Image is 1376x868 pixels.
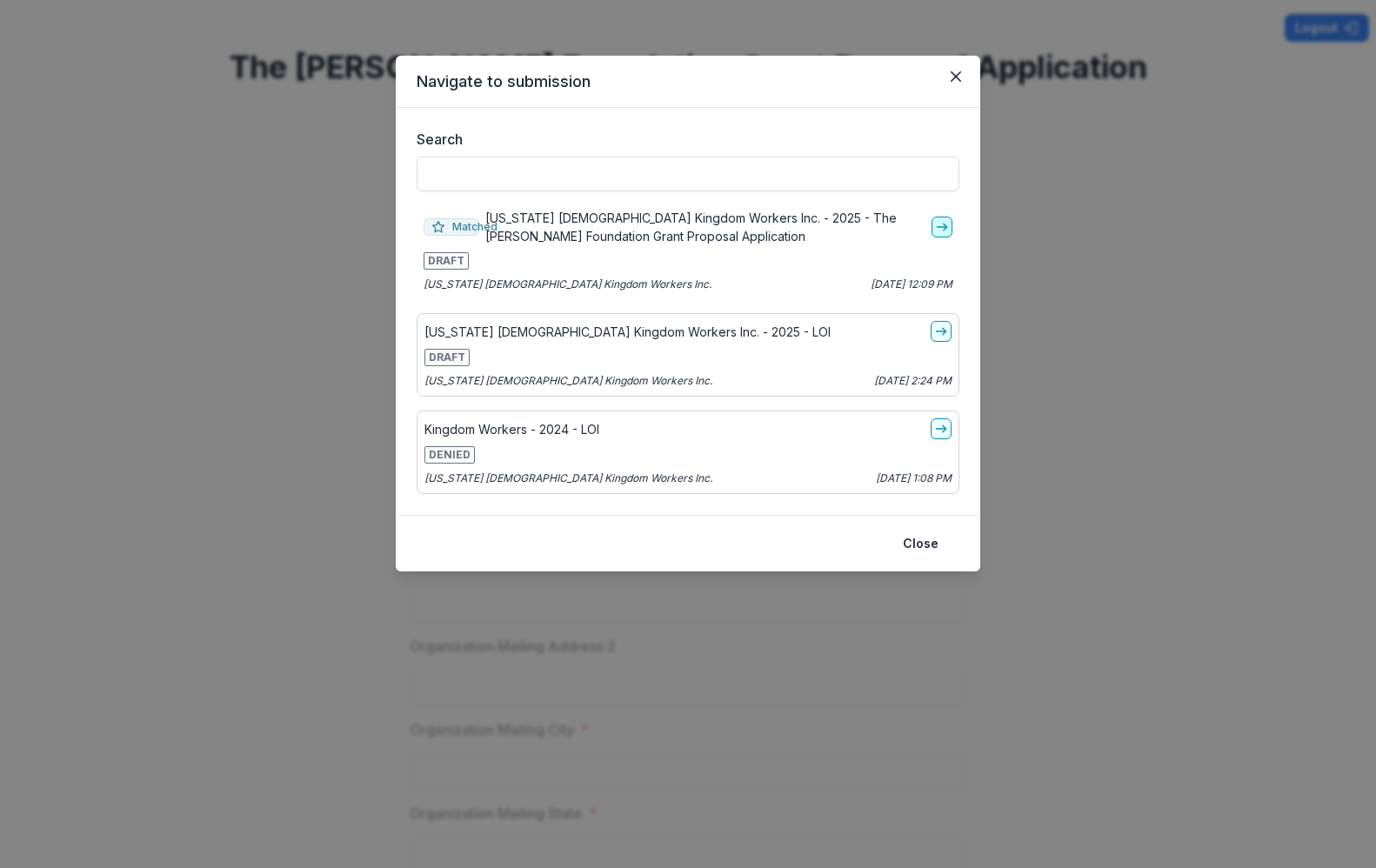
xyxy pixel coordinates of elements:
p: [US_STATE] [DEMOGRAPHIC_DATA] Kingdom Workers Inc. - 2025 - LOI [424,323,831,341]
p: [DATE] 2:24 PM [874,373,952,389]
span: DRAFT [424,349,470,366]
span: Matched [424,218,478,236]
label: Search [417,129,949,150]
a: go-to [931,418,952,439]
p: Kingdom Workers - 2024 - LOI [424,420,599,438]
p: [US_STATE] [DEMOGRAPHIC_DATA] Kingdom Workers Inc. - 2025 - The [PERSON_NAME] Foundation Grant Pr... [485,209,925,245]
a: go-to [931,321,952,342]
button: Close [892,530,949,558]
p: [DATE] 1:08 PM [876,471,952,486]
p: [US_STATE] [DEMOGRAPHIC_DATA] Kingdom Workers Inc. [424,373,712,389]
header: Navigate to submission [396,56,980,108]
p: [US_STATE] [DEMOGRAPHIC_DATA] Kingdom Workers Inc. [424,471,712,486]
p: [US_STATE] [DEMOGRAPHIC_DATA] Kingdom Workers Inc. [424,277,711,292]
p: [DATE] 12:09 PM [871,277,952,292]
a: go-to [932,217,952,237]
button: Close [942,63,970,90]
span: DRAFT [424,252,469,270]
span: DENIED [424,446,475,464]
